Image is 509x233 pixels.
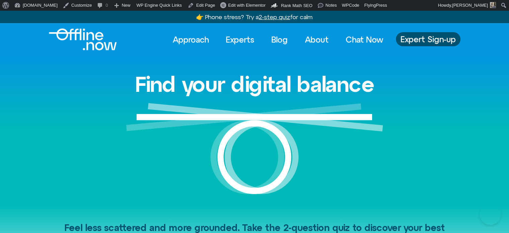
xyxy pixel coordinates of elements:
span: Expert Sign-up [401,35,456,44]
img: Graphic of a white circle with a white line balancing on top to represent balance. [126,103,383,205]
a: About [299,32,335,47]
div: Logo [49,28,105,50]
a: Expert Sign-up [396,32,460,46]
iframe: Botpress [480,203,501,225]
u: 2-step quiz [259,13,290,20]
img: Offline.Now logo in white. Text of the words offline.now with a line going through the "O" [49,28,117,50]
a: Chat Now [340,32,389,47]
h1: Find your digital balance [135,72,374,96]
nav: Menu [167,32,389,47]
span: Edit with Elementor [228,3,266,8]
a: Experts [220,32,260,47]
span: [PERSON_NAME] [452,3,488,8]
a: Blog [265,32,294,47]
span: Rank Math SEO [281,3,313,8]
a: Approach [167,32,215,47]
a: 👉 Phone stress? Try a2-step quizfor calm [196,13,313,20]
